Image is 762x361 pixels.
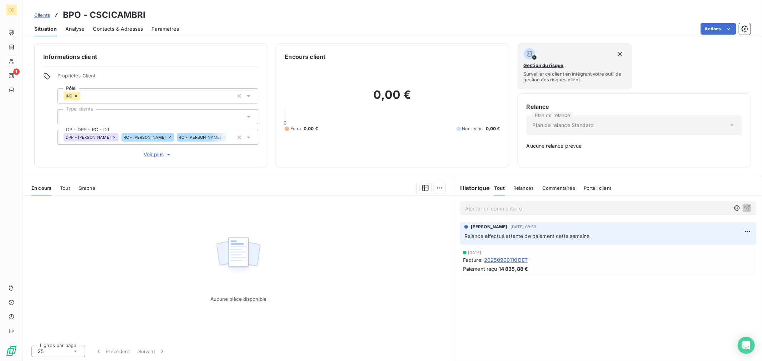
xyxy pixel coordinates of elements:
[179,135,221,139] span: RC - [PERSON_NAME]
[6,345,17,357] img: Logo LeanPay
[304,126,318,132] span: 0,00 €
[285,88,500,109] h2: 0,00 €
[462,126,483,132] span: Non-échu
[58,73,258,83] span: Propriétés Client
[464,233,590,239] span: Relance effectué attente de paiement cette semaine
[284,120,287,126] span: 0
[290,126,301,132] span: Échu
[471,224,508,230] span: [PERSON_NAME]
[13,68,20,75] span: 1
[463,265,497,273] span: Paiement reçu
[134,344,170,359] button: Suivant
[518,44,632,89] button: Gestion du risqueSurveiller ce client en intégrant votre outil de gestion des risques client.
[584,185,611,191] span: Portail client
[228,134,234,141] input: Ajouter une valeur
[91,344,134,359] button: Précédent
[66,135,111,139] span: DPP - [PERSON_NAME]
[468,250,482,255] span: [DATE]
[513,185,534,191] span: Relances
[93,25,143,32] span: Contacts & Adresses
[486,126,500,132] span: 0,00 €
[527,142,742,149] span: Aucune relance prévue
[499,265,528,273] span: 14 835,88 €
[285,52,325,61] h6: Encours client
[63,9,145,21] h3: BPO - CSCICAMBRI
[34,11,50,19] a: Clients
[6,4,17,16] div: OE
[524,71,626,82] span: Surveiller ce client en intégrant votre outil de gestion des risques client.
[124,135,166,139] span: RC - [PERSON_NAME]
[151,25,179,32] span: Paramètres
[533,122,594,129] span: Plan de relance Standard
[43,52,258,61] h6: Informations client
[524,62,564,68] span: Gestion du risque
[60,185,70,191] span: Tout
[701,23,736,35] button: Actions
[80,93,86,99] input: Ajouter une valeur
[144,151,172,158] span: Voir plus
[79,185,95,191] span: Graphe
[34,25,57,32] span: Situation
[454,184,490,192] h6: Historique
[527,102,742,111] h6: Relance
[34,12,50,18] span: Clients
[66,94,73,98] span: IND
[58,151,258,158] button: Voir plus
[511,225,537,229] span: [DATE] 08:59
[64,113,69,120] input: Ajouter une valeur
[215,233,261,278] img: Empty state
[31,185,51,191] span: En cours
[38,348,44,355] span: 25
[210,296,267,302] span: Aucune pièce disponible
[463,256,483,264] span: Facture :
[65,25,84,32] span: Analyse
[738,337,755,354] div: Open Intercom Messenger
[494,185,505,191] span: Tout
[542,185,575,191] span: Commentaires
[484,256,528,264] span: 20250900110OET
